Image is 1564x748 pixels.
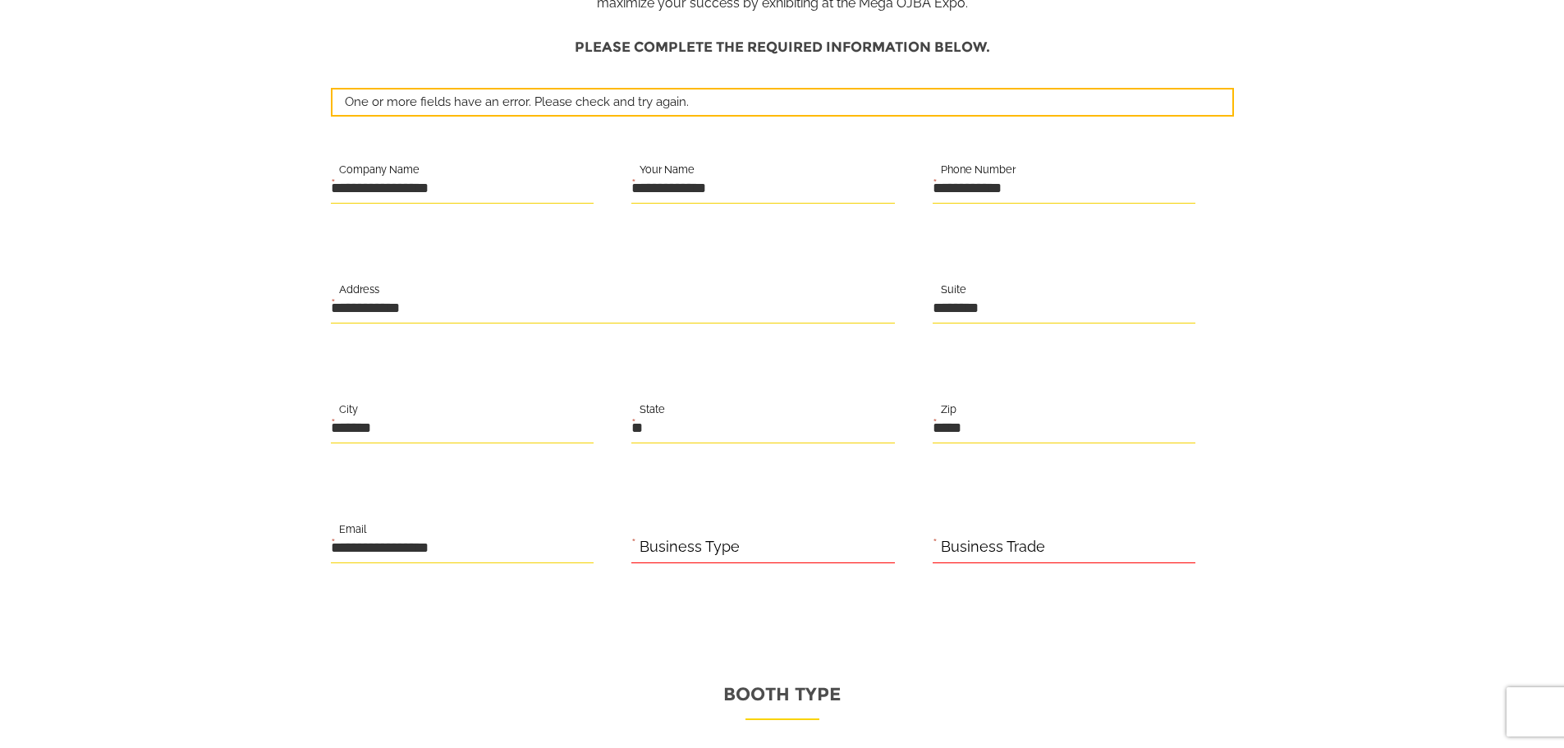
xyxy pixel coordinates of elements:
em: Submit [241,506,298,528]
div: Minimize live chat window [269,8,309,48]
div: One or more fields have an error. Please check and try again. [331,88,1234,117]
input: Enter your email address [21,200,300,236]
label: Address [339,282,379,300]
h4: Please complete the required information below. [331,31,1234,63]
label: Zip [941,402,956,420]
label: Business Trade [941,535,1045,560]
label: State [640,402,665,420]
input: Enter your last name [21,152,300,188]
label: Company Name [339,162,420,180]
label: City [339,402,358,420]
div: Leave a message [85,92,276,113]
textarea: Type your message and click 'Submit' [21,249,300,492]
label: Business Type [640,535,740,560]
label: Phone Number [941,162,1016,180]
p: Booth Type [331,678,1234,720]
label: Email [339,521,366,539]
label: Suite [941,282,966,300]
label: Your Name [640,162,695,180]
